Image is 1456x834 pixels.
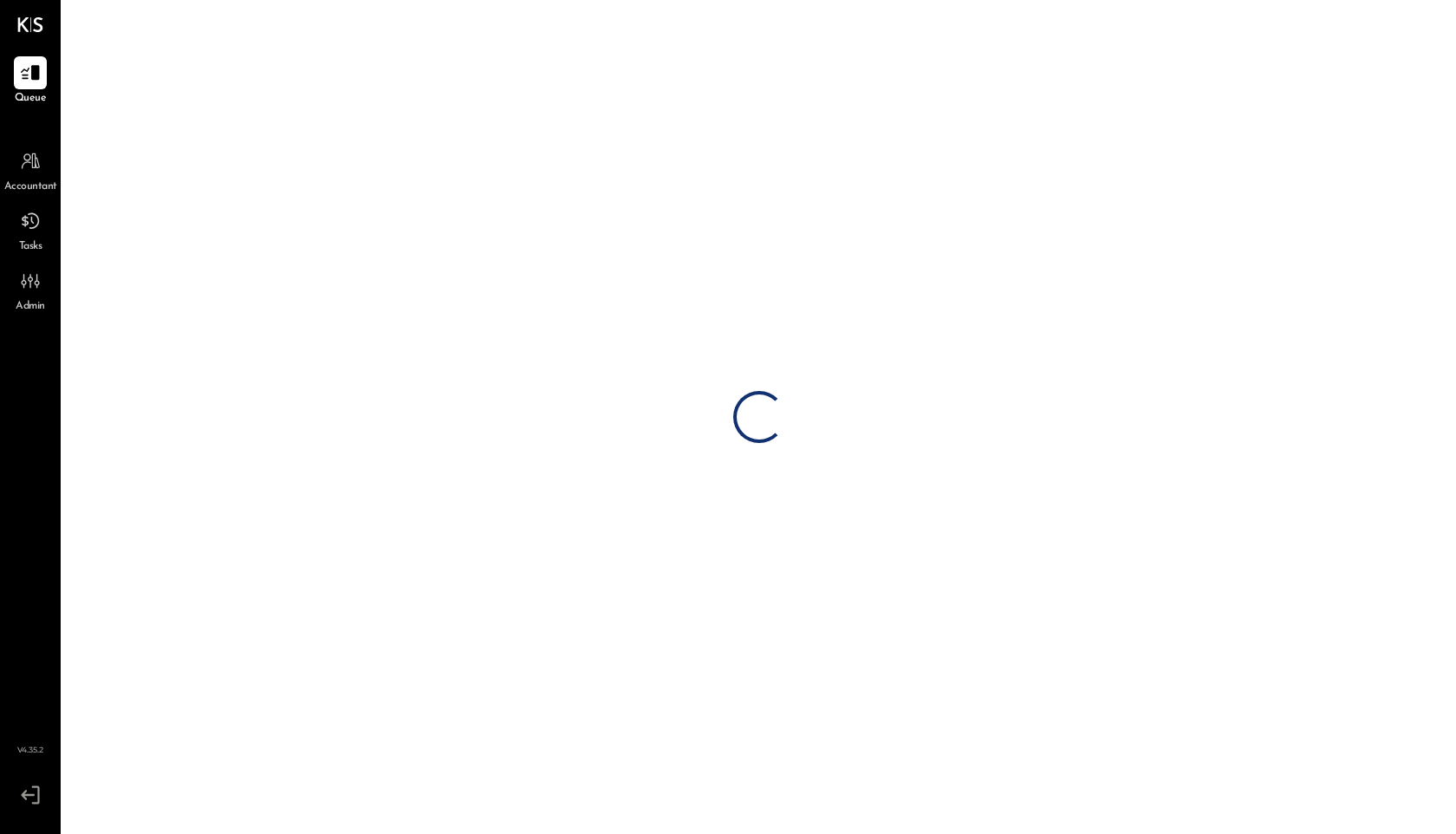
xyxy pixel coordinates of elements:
span: Tasks [19,239,42,255]
a: Admin [1,264,60,315]
a: Queue [1,56,60,107]
span: Accountant [4,179,57,195]
a: Tasks [1,205,60,255]
a: Accountant [1,145,60,195]
span: Queue [15,91,47,107]
span: Admin [16,299,45,315]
